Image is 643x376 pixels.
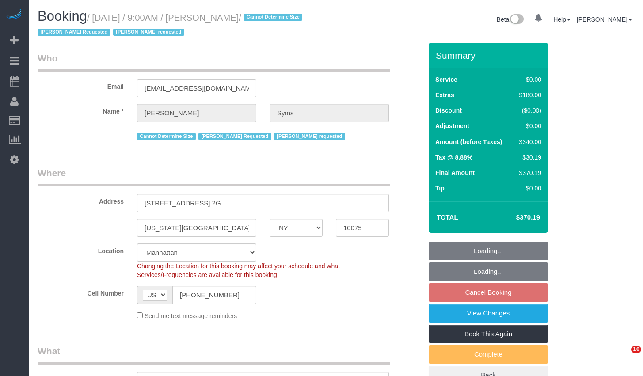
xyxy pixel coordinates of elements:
[145,312,237,319] span: Send me text message reminders
[435,91,454,99] label: Extras
[38,52,390,72] legend: Who
[516,137,541,146] div: $340.00
[516,75,541,84] div: $0.00
[577,16,632,23] a: [PERSON_NAME]
[31,104,130,116] label: Name *
[31,79,130,91] label: Email
[270,104,389,122] input: Last Name
[137,219,256,237] input: City
[172,286,256,304] input: Cell Number
[244,14,302,21] span: Cannot Determine Size
[490,214,540,221] h4: $370.19
[137,262,340,278] span: Changing the Location for this booking may affect your schedule and what Services/Frequencies are...
[31,243,130,255] label: Location
[631,346,641,353] span: 10
[31,286,130,298] label: Cell Number
[497,16,524,23] a: Beta
[553,16,571,23] a: Help
[137,79,256,97] input: Email
[38,13,305,38] small: / [DATE] / 9:00AM / [PERSON_NAME]
[38,29,110,36] span: [PERSON_NAME] Requested
[516,184,541,193] div: $0.00
[137,104,256,122] input: First Name
[31,194,130,206] label: Address
[5,9,23,21] img: Automaid Logo
[113,29,184,36] span: [PERSON_NAME] requested
[429,304,548,323] a: View Changes
[435,168,475,177] label: Final Amount
[38,345,390,365] legend: What
[274,133,345,140] span: [PERSON_NAME] requested
[516,153,541,162] div: $30.19
[613,346,634,367] iframe: Intercom live chat
[436,50,544,61] h3: Summary
[435,153,472,162] label: Tax @ 8.88%
[516,122,541,130] div: $0.00
[38,8,87,24] span: Booking
[435,122,469,130] label: Adjustment
[429,325,548,343] a: Book This Again
[516,106,541,115] div: ($0.00)
[336,219,389,237] input: Zip Code
[435,75,457,84] label: Service
[198,133,271,140] span: [PERSON_NAME] Requested
[435,184,445,193] label: Tip
[137,133,196,140] span: Cannot Determine Size
[516,168,541,177] div: $370.19
[516,91,541,99] div: $180.00
[38,167,390,186] legend: Where
[437,213,458,221] strong: Total
[435,106,462,115] label: Discount
[435,137,502,146] label: Amount (before Taxes)
[509,14,524,26] img: New interface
